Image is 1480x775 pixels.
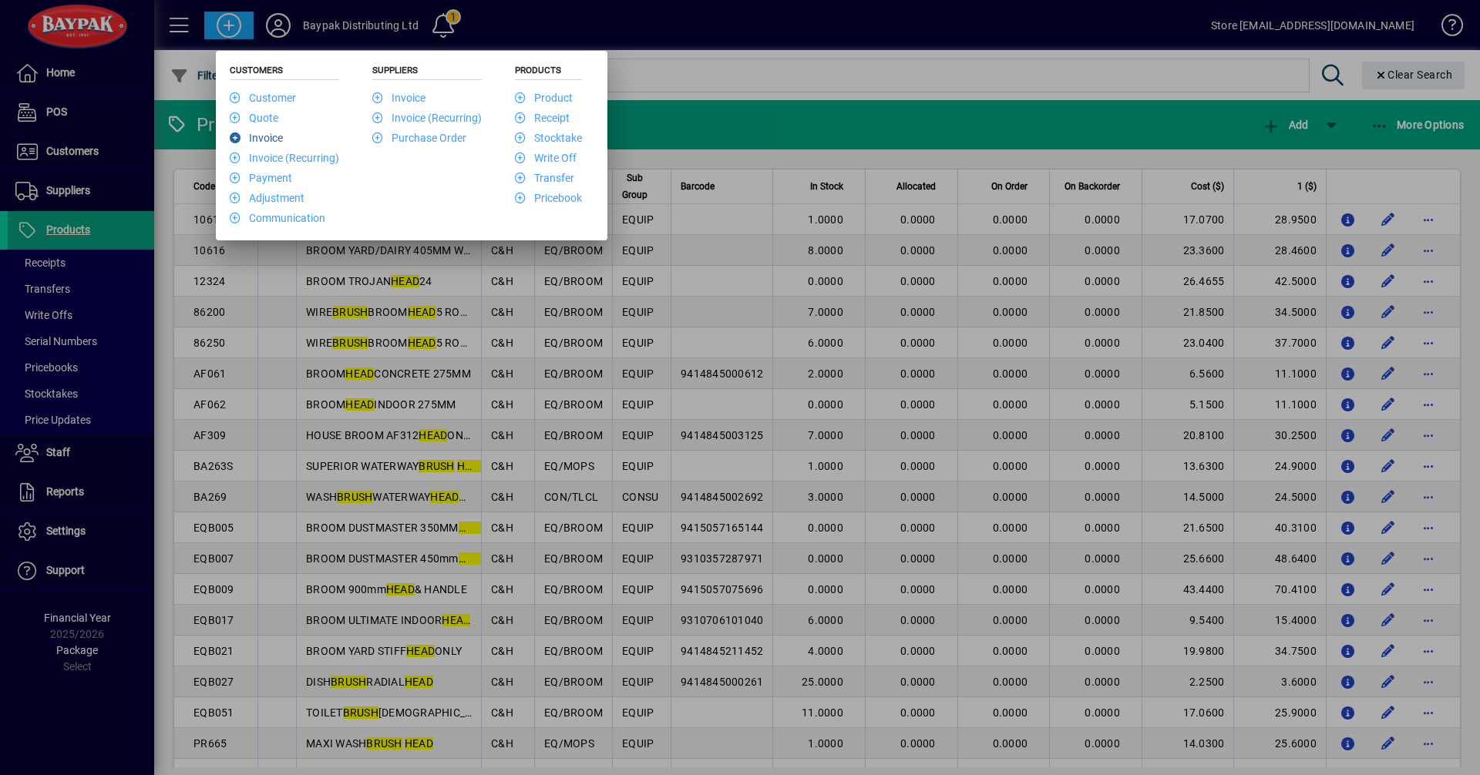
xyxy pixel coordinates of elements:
h5: Customers [230,65,339,80]
h5: Products [515,65,582,80]
a: Quote [230,112,278,124]
a: Purchase Order [372,132,466,144]
a: Invoice (Recurring) [230,152,339,164]
a: Adjustment [230,192,304,204]
a: Product [515,92,573,104]
a: Pricebook [515,192,582,204]
a: Payment [230,172,292,184]
a: Receipt [515,112,570,124]
a: Customer [230,92,296,104]
a: Invoice [372,92,425,104]
a: Invoice (Recurring) [372,112,482,124]
a: Transfer [515,172,574,184]
a: Write Off [515,152,577,164]
a: Stocktake [515,132,582,144]
a: Communication [230,212,325,224]
a: Invoice [230,132,283,144]
h5: Suppliers [372,65,482,80]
